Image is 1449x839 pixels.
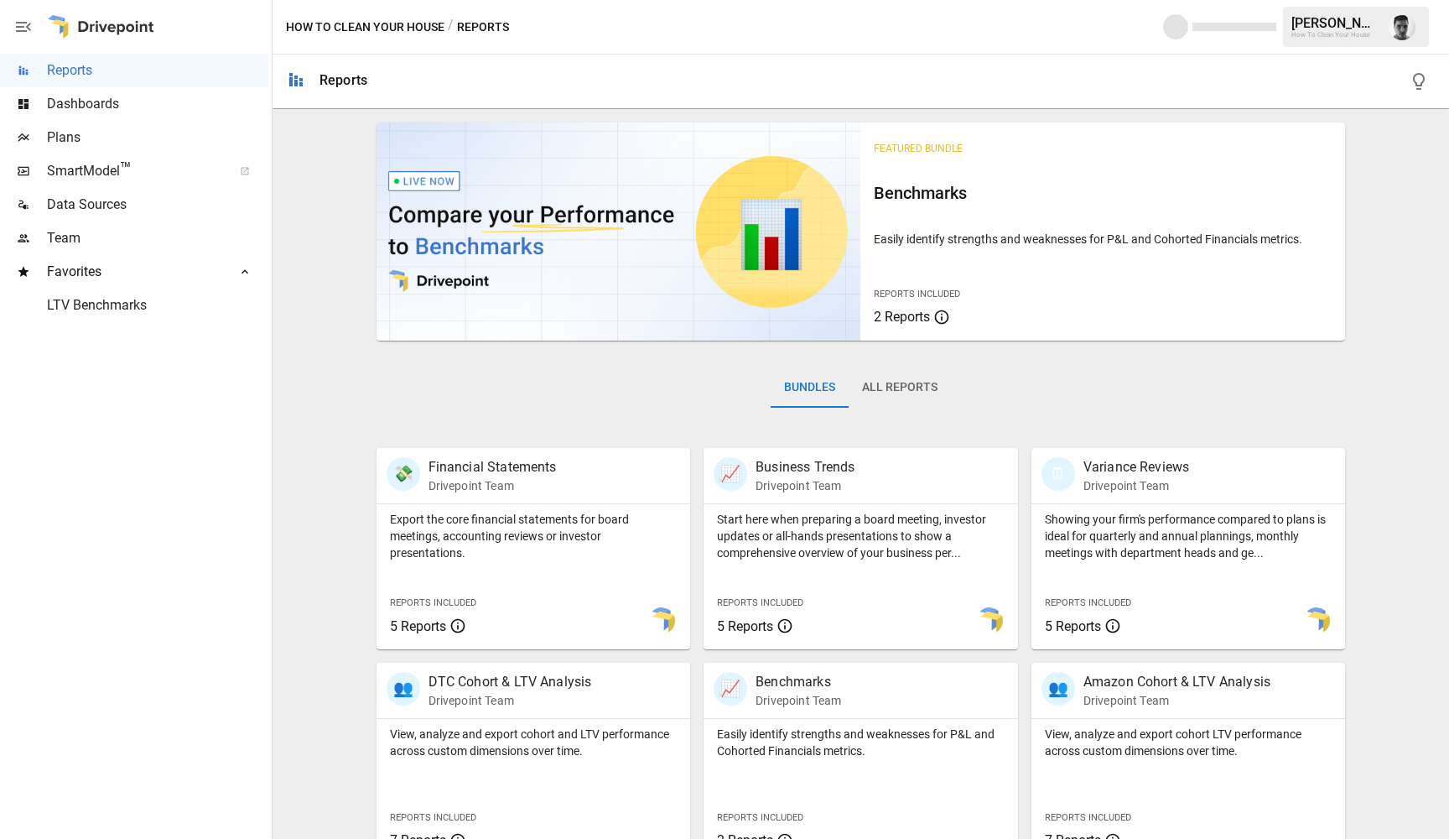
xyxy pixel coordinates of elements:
[390,511,678,561] p: Export the core financial statements for board meetings, accounting reviews or investor presentat...
[874,180,1332,206] h6: Benchmarks
[390,812,476,823] span: Reports Included
[47,94,268,114] span: Dashboards
[47,195,268,215] span: Data Sources
[377,122,861,341] img: video thumbnail
[717,812,803,823] span: Reports Included
[1083,477,1189,494] p: Drivepoint Team
[428,457,557,477] p: Financial Statements
[1045,597,1131,608] span: Reports Included
[1291,31,1379,39] div: How To Clean Your House
[849,367,951,408] button: All Reports
[717,726,1005,759] p: Easily identify strengths and weaknesses for P&L and Cohorted Financials metrics.
[756,457,854,477] p: Business Trends
[1083,457,1189,477] p: Variance Reviews
[387,457,420,491] div: 💸
[390,618,446,634] span: 5 Reports
[390,597,476,608] span: Reports Included
[47,228,268,248] span: Team
[874,231,1332,248] p: Easily identify strengths and weaknesses for P&L and Cohorted Financials metrics.
[717,511,1005,561] p: Start here when preparing a board meeting, investor updates or all-hands presentations to show a ...
[756,477,854,494] p: Drivepoint Team
[428,672,592,692] p: DTC Cohort & LTV Analysis
[1389,13,1415,40] img: Lucas Nofal
[771,367,849,408] button: Bundles
[1291,15,1379,31] div: [PERSON_NAME]
[390,726,678,759] p: View, analyze and export cohort and LTV performance across custom dimensions over time.
[1379,3,1426,50] button: Lucas Nofal
[1083,672,1270,692] p: Amazon Cohort & LTV Analysis
[47,161,221,181] span: SmartModel
[714,672,747,706] div: 📈
[1303,607,1330,634] img: smart model
[47,60,268,81] span: Reports
[1041,672,1075,706] div: 👥
[1045,618,1101,634] span: 5 Reports
[286,17,444,38] button: How To Clean Your House
[47,262,221,282] span: Favorites
[976,607,1003,634] img: smart model
[1045,812,1131,823] span: Reports Included
[448,17,454,38] div: /
[717,597,803,608] span: Reports Included
[756,672,841,692] p: Benchmarks
[717,618,773,634] span: 5 Reports
[387,672,420,706] div: 👥
[47,295,268,315] span: LTV Benchmarks
[428,692,592,709] p: Drivepoint Team
[648,607,675,634] img: smart model
[874,309,930,325] span: 2 Reports
[874,289,960,300] span: Reports Included
[120,159,132,180] span: ™
[1045,511,1332,561] p: Showing your firm's performance compared to plans is ideal for quarterly and annual plannings, mo...
[1041,457,1075,491] div: 🗓
[756,692,841,709] p: Drivepoint Team
[874,143,963,154] span: Featured Bundle
[1045,726,1332,759] p: View, analyze and export cohort LTV performance across custom dimensions over time.
[714,457,747,491] div: 📈
[1083,692,1270,709] p: Drivepoint Team
[47,128,268,148] span: Plans
[319,72,367,88] div: Reports
[428,477,557,494] p: Drivepoint Team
